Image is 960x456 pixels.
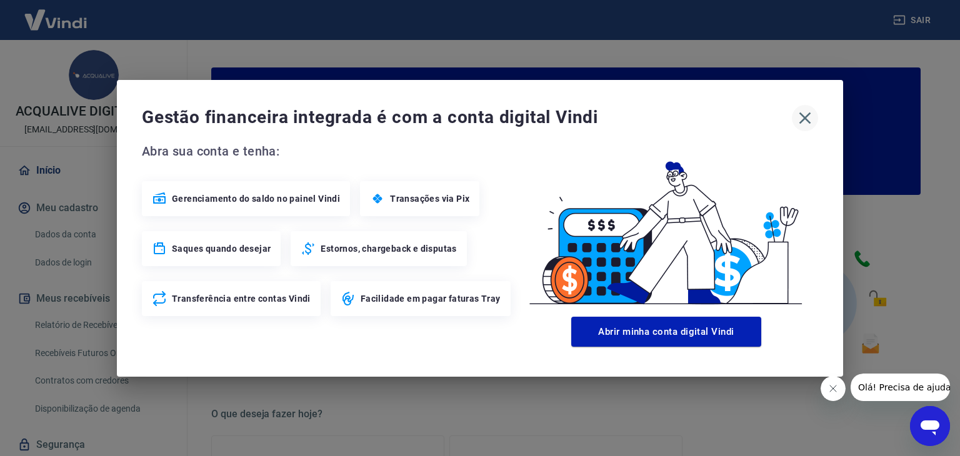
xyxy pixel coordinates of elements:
[142,105,792,130] span: Gestão financeira integrada é com a conta digital Vindi
[821,376,846,401] iframe: Fechar mensagem
[172,292,311,305] span: Transferência entre contas Vindi
[172,242,271,255] span: Saques quando desejar
[172,192,340,205] span: Gerenciamento do saldo no painel Vindi
[321,242,456,255] span: Estornos, chargeback e disputas
[142,141,514,161] span: Abra sua conta e tenha:
[390,192,469,205] span: Transações via Pix
[851,374,950,401] iframe: Mensagem da empresa
[7,9,105,19] span: Olá! Precisa de ajuda?
[571,317,761,347] button: Abrir minha conta digital Vindi
[910,406,950,446] iframe: Botão para abrir a janela de mensagens
[514,141,818,312] img: Good Billing
[361,292,501,305] span: Facilidade em pagar faturas Tray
